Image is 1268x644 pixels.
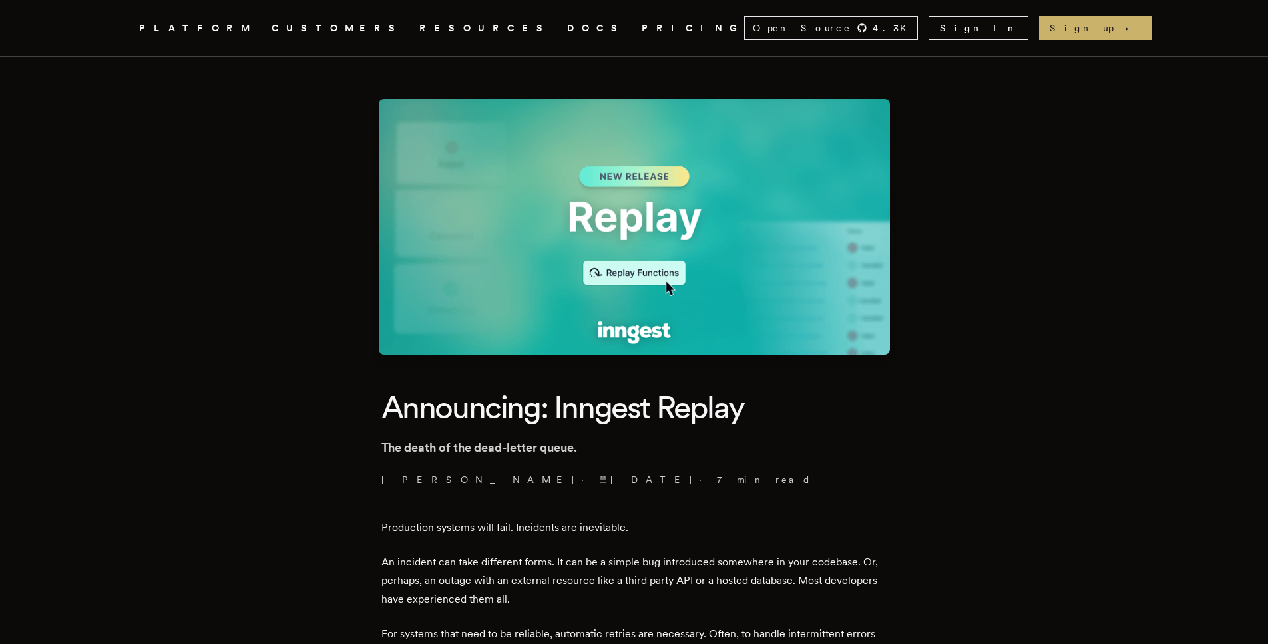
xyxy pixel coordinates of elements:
[381,438,887,457] p: The death of the dead-letter queue.
[381,553,887,609] p: An incident can take different forms. It can be a simple bug introduced somewhere in your codebas...
[717,473,811,486] span: 7 min read
[873,21,915,35] span: 4.3 K
[272,20,403,37] a: CUSTOMERS
[379,99,890,355] img: Featured image for Announcing: Inngest Replay blog post
[381,473,887,486] p: · ·
[753,21,851,35] span: Open Source
[139,20,256,37] button: PLATFORM
[929,16,1028,40] a: Sign In
[599,473,694,486] span: [DATE]
[642,20,744,37] a: PRICING
[381,387,887,428] h1: Announcing: Inngest Replay
[567,20,626,37] a: DOCS
[381,473,576,486] a: [PERSON_NAME]
[419,20,551,37] button: RESOURCES
[381,518,887,537] p: Production systems will fail. Incidents are inevitable.
[1119,21,1142,35] span: →
[1039,16,1152,40] a: Sign up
